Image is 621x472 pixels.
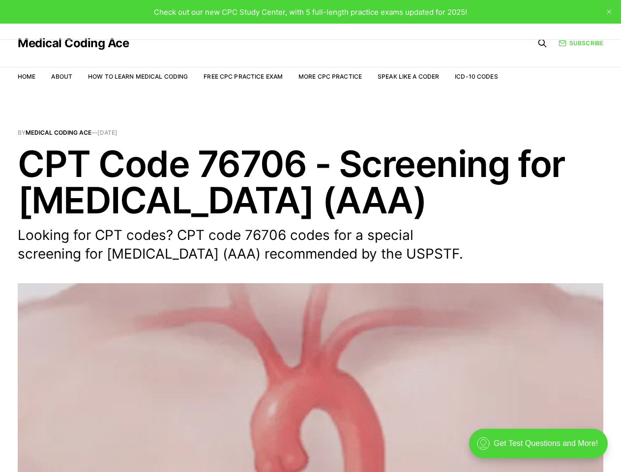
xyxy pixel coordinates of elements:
[154,7,467,17] span: Check out our new CPC Study Center, with 5 full-length practice exams updated for 2025!
[18,73,35,80] a: Home
[461,424,621,472] iframe: portal-trigger
[378,73,439,80] a: Speak Like a Coder
[204,73,283,80] a: Free CPC Practice Exam
[88,73,188,80] a: How to Learn Medical Coding
[26,129,91,136] a: Medical Coding Ace
[18,146,603,218] h1: CPT Code 76706 - Screening for [MEDICAL_DATA] (AAA)
[559,38,603,48] a: Subscribe
[18,37,129,49] a: Medical Coding Ace
[97,129,118,136] time: [DATE]
[455,73,498,80] a: ICD-10 Codes
[51,73,72,80] a: About
[18,130,603,136] span: By —
[298,73,362,80] a: More CPC Practice
[18,226,470,264] p: Looking for CPT codes? CPT code 76706 codes for a special screening for [MEDICAL_DATA] (AAA) reco...
[601,4,617,20] button: close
